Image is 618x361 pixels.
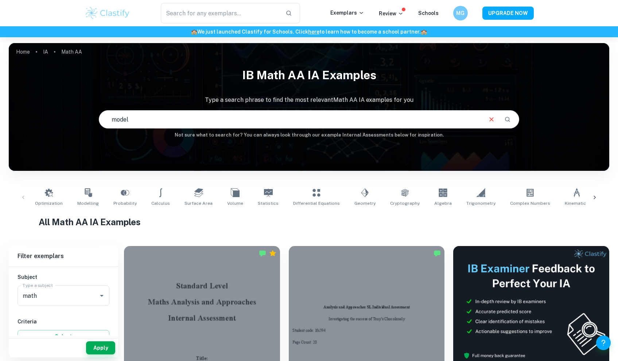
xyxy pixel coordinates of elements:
[161,3,280,23] input: Search for any exemplars...
[9,246,118,266] h6: Filter exemplars
[43,47,48,57] a: IA
[308,29,319,35] a: here
[293,200,340,207] span: Differential Equations
[259,250,266,257] img: Marked
[97,291,107,301] button: Open
[18,318,109,326] h6: Criteria
[61,48,82,56] p: Math AA
[510,200,550,207] span: Complex Numbers
[390,200,420,207] span: Cryptography
[227,200,243,207] span: Volume
[466,200,495,207] span: Trigonometry
[39,215,579,228] h1: All Math AA IA Examples
[418,10,439,16] a: Schools
[269,250,276,257] div: Premium
[85,6,131,20] img: Clastify logo
[86,341,115,354] button: Apply
[184,200,213,207] span: Surface Area
[482,7,534,20] button: UPGRADE NOW
[113,200,137,207] span: Probability
[1,28,617,36] h6: We just launched Clastify for Schools. Click to learn how to become a school partner.
[485,112,498,126] button: Clear
[565,200,588,207] span: Kinematics
[596,335,611,350] button: Help and Feedback
[9,131,609,139] h6: Not sure what to search for? You can always look through our example Internal Assessments below f...
[354,200,376,207] span: Geometry
[330,9,364,17] p: Exemplars
[99,109,482,130] input: E.g. modelling a logo, player arrangements, shape of an egg...
[453,6,468,20] button: MG
[35,200,63,207] span: Optimization
[77,200,99,207] span: Modelling
[9,96,609,104] p: Type a search phrase to find the most relevant Math AA IA examples for you
[258,200,279,207] span: Statistics
[501,113,514,126] button: Search
[421,29,427,35] span: 🏫
[456,9,465,17] h6: MG
[18,273,109,281] h6: Subject
[434,200,452,207] span: Algebra
[23,282,53,288] label: Type a subject
[191,29,197,35] span: 🏫
[16,47,30,57] a: Home
[18,330,109,343] button: Select
[151,200,170,207] span: Calculus
[434,250,441,257] img: Marked
[379,9,404,18] p: Review
[9,64,609,87] h1: IB Math AA IA examples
